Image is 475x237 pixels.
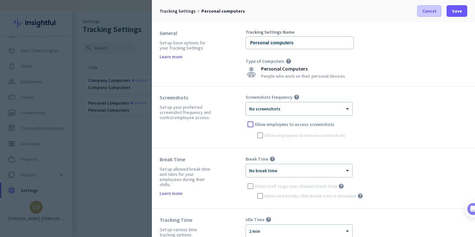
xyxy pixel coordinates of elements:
div: Tracking Settings Name [246,30,354,34]
img: personal [246,67,257,77]
span: Personal computers [201,8,245,14]
div: Break Time [160,156,213,163]
span: Type of Computers [246,58,284,64]
input: Enter title for tracking settings [246,36,354,49]
div: Set up allowed break time and rules for your employees during their shifts. [160,166,213,187]
i: help [269,156,275,162]
span: Break Time [246,156,268,162]
i: help [294,94,300,100]
a: Learn more [160,54,182,59]
div: People who work on their personal devices [261,74,345,78]
i: help [357,193,363,199]
div: Set up base options for your Tracking Settings [160,40,213,51]
span: Allow employees to access screenshots [255,121,334,128]
span: Idle Time [246,217,264,222]
button: Save [447,5,467,17]
div: Personal Computers [261,66,345,71]
div: General [160,30,213,36]
div: Tracking Time [160,217,213,223]
span: Tracking Settings [160,8,196,14]
div: Screenshots [160,94,213,101]
div: Set up your preferred screenshot frequency and control employee access. [160,105,213,120]
span: Save [452,8,462,14]
a: Learn more [160,191,182,196]
i: help [286,58,291,64]
i: keyboard_arrow_right [196,8,201,14]
span: Cancel [422,8,436,14]
i: help [338,183,344,189]
button: Cancel [417,5,441,17]
span: Screenshots Frequency [246,94,292,100]
i: help [266,217,271,222]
